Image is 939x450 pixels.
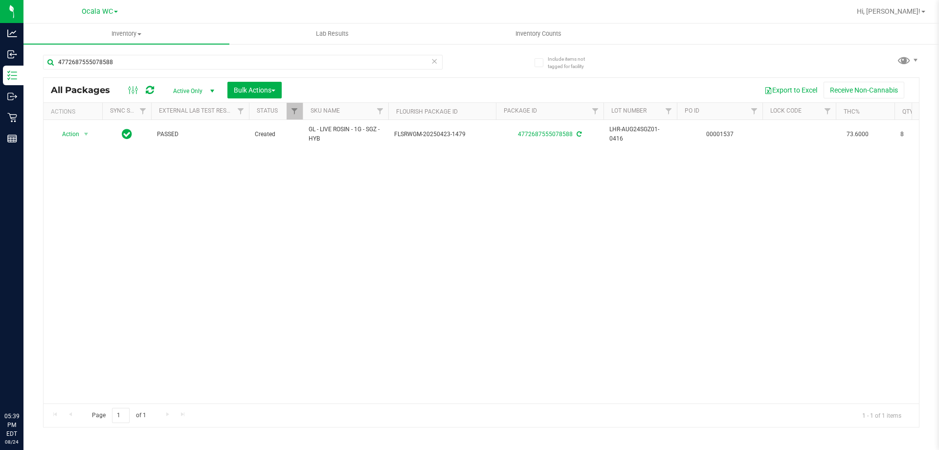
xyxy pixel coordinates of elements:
[372,103,388,119] a: Filter
[518,131,573,138] a: 4772687555078588
[820,103,836,119] a: Filter
[303,29,362,38] span: Lab Results
[227,82,282,98] button: Bulk Actions
[502,29,575,38] span: Inventory Counts
[255,130,297,139] span: Created
[309,125,382,143] span: GL - LIVE ROSIN - 1G - SGZ - HYB
[587,103,604,119] a: Filter
[110,107,148,114] a: Sync Status
[23,29,229,38] span: Inventory
[4,438,19,446] p: 08/24
[844,108,860,115] a: THC%
[7,92,17,101] inline-svg: Outbound
[900,130,938,139] span: 8
[10,372,39,401] iframe: Resource center
[575,131,581,138] span: Sync from Compliance System
[504,107,537,114] a: Package ID
[854,408,909,423] span: 1 - 1 of 1 items
[80,127,92,141] span: select
[82,7,113,16] span: Ocala WC
[135,103,151,119] a: Filter
[661,103,677,119] a: Filter
[7,134,17,143] inline-svg: Reports
[43,55,443,70] input: Search Package ID, Item Name, SKU, Lot or Part Number...
[396,108,458,115] a: Flourish Package ID
[842,127,873,142] span: 73.6000
[7,113,17,122] inline-svg: Retail
[7,28,17,38] inline-svg: Analytics
[857,7,920,15] span: Hi, [PERSON_NAME]!
[53,127,80,141] span: Action
[23,24,229,44] a: Inventory
[311,107,340,114] a: SKU Name
[51,85,120,95] span: All Packages
[7,71,17,80] inline-svg: Inventory
[548,55,597,70] span: Include items not tagged for facility
[758,82,824,98] button: Export to Excel
[234,86,275,94] span: Bulk Actions
[431,55,438,68] span: Clear
[84,408,154,423] span: Page of 1
[4,412,19,438] p: 05:39 PM EDT
[112,408,130,423] input: 1
[157,130,243,139] span: PASSED
[746,103,762,119] a: Filter
[902,108,913,115] a: Qty
[233,103,249,119] a: Filter
[706,131,734,138] a: 00001537
[611,107,647,114] a: Lot Number
[435,24,641,44] a: Inventory Counts
[7,49,17,59] inline-svg: Inbound
[609,125,671,143] span: LHR-AUG24SGZ01-0416
[287,103,303,119] a: Filter
[770,107,802,114] a: Lock Code
[122,127,132,141] span: In Sync
[394,130,490,139] span: FLSRWGM-20250423-1479
[685,107,699,114] a: PO ID
[51,108,98,115] div: Actions
[159,107,236,114] a: External Lab Test Result
[257,107,278,114] a: Status
[824,82,904,98] button: Receive Non-Cannabis
[229,24,435,44] a: Lab Results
